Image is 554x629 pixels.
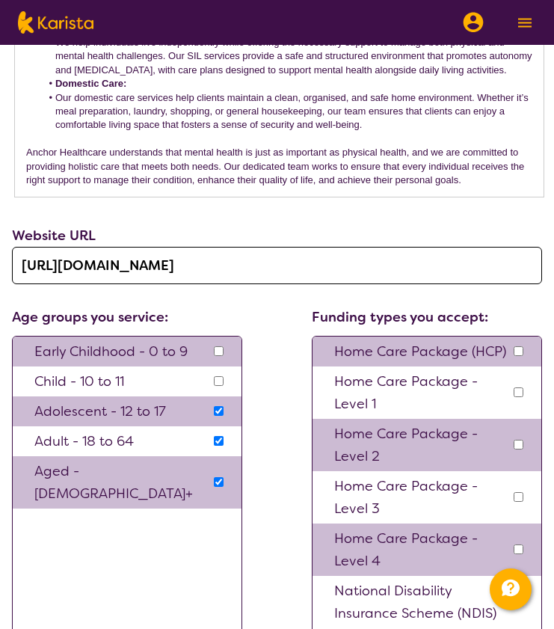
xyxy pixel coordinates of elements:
strong: Domestic Care: [55,78,126,89]
li: Our domestic care services help clients maintain a clean, organised, and safe home environment. W... [41,91,533,132]
p: Early Childhood - 0 to 9 [34,340,188,363]
p: Aged - [DEMOGRAPHIC_DATA]+ [34,460,210,505]
li: We help individuals live independently while offering the necessary support to manage both physic... [41,36,533,77]
p: Adolescent - 12 to 17 [34,400,166,423]
input: http:// [12,247,542,284]
p: Home Care Package - Level 4 [334,527,510,572]
p: Home Care Package - Level 1 [334,370,510,415]
label: Age groups you service: [12,308,168,326]
img: menu [518,18,532,28]
img: Karista logo [18,11,93,34]
p: Anchor Healthcare understands that mental health is just as important as physical health, and we ... [26,146,532,187]
label: Funding types you accept: [312,308,488,326]
img: menu [463,12,484,33]
p: Home Care Package - Level 3 [334,475,510,520]
p: National Disability Insurance Scheme (NDIS) [334,580,510,625]
p: Adult - 18 to 64 [34,430,134,452]
label: Website URL [12,227,96,245]
p: Child - 10 to 11 [34,370,124,393]
p: Home Care Package (HCP) [334,340,506,363]
button: Channel Menu [490,568,532,610]
p: Home Care Package - Level 2 [334,423,510,467]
